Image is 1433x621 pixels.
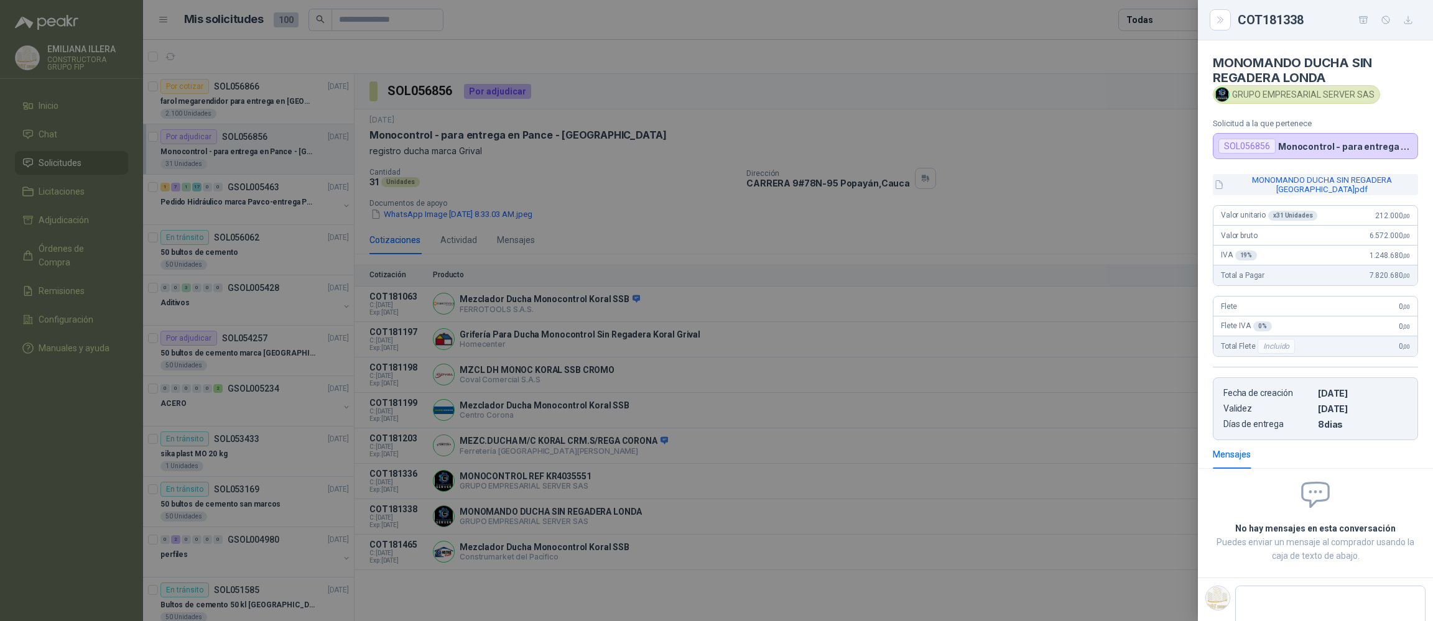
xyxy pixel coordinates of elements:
div: Incluido [1258,339,1295,354]
p: [DATE] [1318,388,1407,398]
h4: MONOMANDO DUCHA SIN REGADERA LONDA [1213,55,1418,85]
h2: No hay mensajes en esta conversación [1213,522,1418,535]
p: 8 dias [1318,419,1407,430]
div: 19 % [1235,251,1258,260]
span: 0 [1399,342,1410,351]
button: Close [1213,12,1228,27]
span: ,00 [1403,252,1410,259]
img: Company Logo [1215,88,1229,101]
button: MONOMANDO DUCHA SIN REGADERA [GEOGRAPHIC_DATA]pdf [1213,174,1418,195]
div: 0 % [1253,321,1272,331]
span: Total Flete [1221,339,1297,354]
img: Company Logo [1206,586,1230,610]
span: ,00 [1403,323,1410,330]
span: Flete [1221,302,1237,311]
span: ,00 [1403,232,1410,239]
div: Mensajes [1213,448,1251,461]
div: COT181338 [1238,10,1418,30]
p: Fecha de creación [1223,388,1313,398]
span: Valor unitario [1221,211,1317,221]
p: Puedes enviar un mensaje al comprador usando la caja de texto de abajo. [1213,535,1418,563]
span: 6.572.000 [1370,231,1410,240]
span: 0 [1399,302,1410,311]
span: ,00 [1403,272,1410,279]
span: ,00 [1403,213,1410,219]
span: Flete IVA [1221,321,1272,331]
span: ,00 [1403,303,1410,310]
div: x 31 Unidades [1268,211,1317,221]
p: Días de entrega [1223,419,1313,430]
span: 212.000 [1375,211,1410,220]
p: Monocontrol - para entrega en Pance - [GEOGRAPHIC_DATA] [1278,141,1412,152]
span: Valor bruto [1221,231,1257,240]
span: 0 [1399,322,1410,331]
span: IVA [1221,251,1257,260]
p: [DATE] [1318,403,1407,414]
span: 7.820.680 [1370,271,1410,280]
span: 1.248.680 [1370,251,1410,260]
div: GRUPO EMPRESARIAL SERVER SAS [1213,85,1380,104]
p: Validez [1223,403,1313,414]
p: Solicitud a la que pertenece [1213,119,1418,128]
span: Total a Pagar [1221,271,1264,280]
span: ,00 [1403,343,1410,350]
div: SOL056856 [1218,139,1276,154]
